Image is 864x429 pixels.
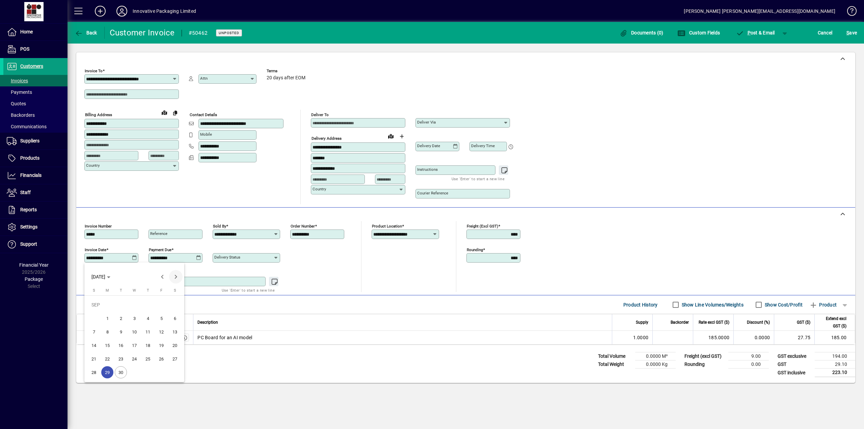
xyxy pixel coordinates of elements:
button: Thu Sep 04 2025 [141,312,155,325]
span: 12 [155,326,167,338]
span: W [133,288,136,293]
span: [DATE] [91,274,105,279]
button: Sat Sep 27 2025 [168,352,182,366]
span: 2 [115,312,127,324]
button: Thu Sep 18 2025 [141,339,155,352]
button: Sat Sep 13 2025 [168,325,182,339]
button: Tue Sep 02 2025 [114,312,128,325]
span: 22 [101,353,113,365]
button: Choose month and year [89,271,113,283]
span: 27 [169,353,181,365]
button: Fri Sep 05 2025 [155,312,168,325]
span: 23 [115,353,127,365]
button: Sat Sep 06 2025 [168,312,182,325]
button: Tue Sep 16 2025 [114,339,128,352]
button: Thu Sep 25 2025 [141,352,155,366]
button: Sun Sep 14 2025 [87,339,101,352]
span: 11 [142,326,154,338]
button: Mon Sep 08 2025 [101,325,114,339]
td: SEP [87,298,182,312]
span: 9 [115,326,127,338]
span: T [120,288,122,293]
span: 17 [128,339,140,351]
button: Thu Sep 11 2025 [141,325,155,339]
button: Mon Sep 22 2025 [101,352,114,366]
span: 24 [128,353,140,365]
span: 16 [115,339,127,351]
span: F [160,288,162,293]
button: Mon Sep 29 2025 [101,366,114,379]
span: T [147,288,149,293]
span: S [174,288,176,293]
button: Wed Sep 17 2025 [128,339,141,352]
button: Fri Sep 26 2025 [155,352,168,366]
button: Fri Sep 19 2025 [155,339,168,352]
button: Wed Sep 24 2025 [128,352,141,366]
span: 20 [169,339,181,351]
button: Mon Sep 01 2025 [101,312,114,325]
button: Mon Sep 15 2025 [101,339,114,352]
span: 30 [115,366,127,378]
span: 5 [155,312,167,324]
span: 4 [142,312,154,324]
button: Sat Sep 20 2025 [168,339,182,352]
button: Tue Sep 30 2025 [114,366,128,379]
button: Next month [169,270,183,284]
span: 14 [88,339,100,351]
button: Sun Sep 07 2025 [87,325,101,339]
button: Wed Sep 03 2025 [128,312,141,325]
button: Tue Sep 09 2025 [114,325,128,339]
span: 18 [142,339,154,351]
button: Tue Sep 23 2025 [114,352,128,366]
span: 26 [155,353,167,365]
span: 6 [169,312,181,324]
button: Previous month [156,270,169,284]
span: 1 [101,312,113,324]
span: 10 [128,326,140,338]
span: 8 [101,326,113,338]
span: 3 [128,312,140,324]
button: Fri Sep 12 2025 [155,325,168,339]
button: Sun Sep 28 2025 [87,366,101,379]
span: 19 [155,339,167,351]
span: 7 [88,326,100,338]
span: 29 [101,366,113,378]
span: M [106,288,109,293]
span: 25 [142,353,154,365]
button: Wed Sep 10 2025 [128,325,141,339]
span: 21 [88,353,100,365]
span: 28 [88,366,100,378]
span: S [93,288,95,293]
span: 15 [101,339,113,351]
span: 13 [169,326,181,338]
button: Sun Sep 21 2025 [87,352,101,366]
